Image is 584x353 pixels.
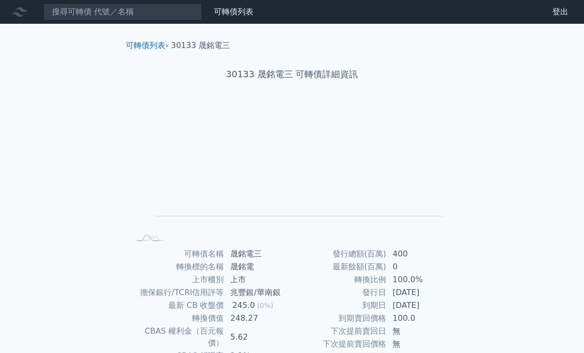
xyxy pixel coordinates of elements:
[292,325,387,338] td: 下次提前賣回日
[224,248,292,260] td: 晟銘電三
[214,7,253,16] a: 可轉債列表
[292,312,387,325] td: 到期賣回價格
[292,273,387,286] td: 轉換比例
[130,260,224,273] td: 轉換標的名稱
[230,300,257,311] div: 245.0
[224,325,292,350] td: 5.62
[387,312,454,325] td: 100.0
[292,286,387,299] td: 發行日
[130,325,224,350] td: CBAS 權利金（百元報價）
[387,248,454,260] td: 400
[224,312,292,325] td: 248.27
[387,286,454,299] td: [DATE]
[292,299,387,312] td: 到期日
[387,299,454,312] td: [DATE]
[130,273,224,286] td: 上市櫃別
[292,260,387,273] td: 最新餘額(百萬)
[387,273,454,286] td: 100.0%
[387,260,454,273] td: 0
[44,3,202,20] input: 搜尋可轉債 代號／名稱
[387,325,454,338] td: 無
[130,286,224,299] td: 擔保銀行/TCRI信用評等
[544,4,576,20] a: 登出
[118,67,466,81] h1: 30133 晟銘電三 可轉債詳細資訊
[130,312,224,325] td: 轉換價值
[224,273,292,286] td: 上市
[146,112,443,231] g: Chart
[224,260,292,273] td: 晟銘電
[171,40,231,51] li: 30133 晟銘電三
[126,41,165,50] a: 可轉債列表
[130,248,224,260] td: 可轉債名稱
[257,302,273,309] span: (0%)
[292,338,387,351] td: 下次提前賣回價格
[292,248,387,260] td: 發行總額(百萬)
[387,338,454,351] td: 無
[224,286,292,299] td: 兆豐銀/華南銀
[126,40,168,51] li: ›
[130,299,224,312] td: 最新 CB 收盤價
